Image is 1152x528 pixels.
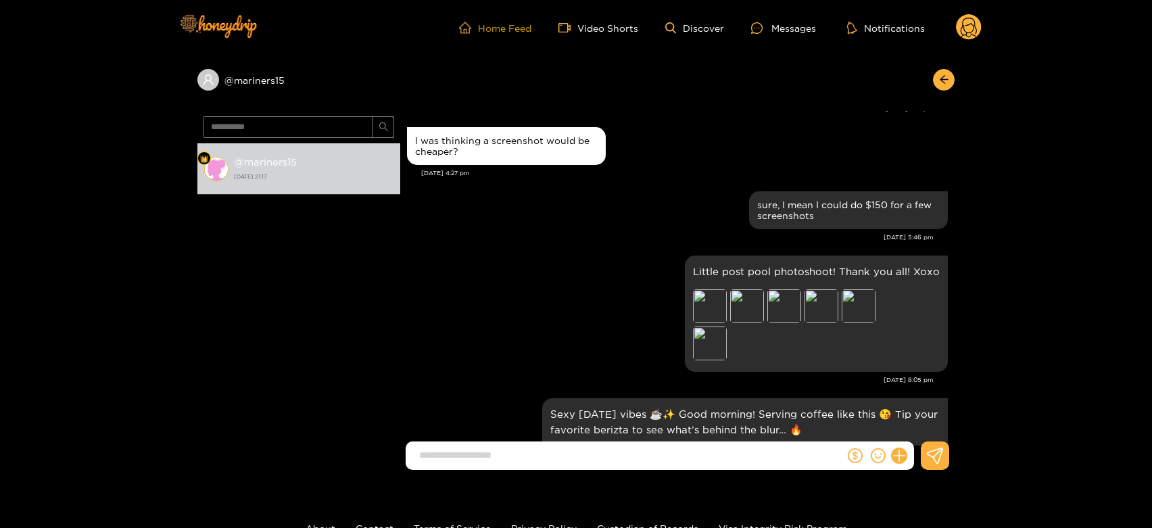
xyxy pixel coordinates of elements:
button: arrow-left [933,69,955,91]
span: user [202,74,214,86]
div: [DATE] 5:46 pm [407,233,934,242]
div: [DATE] 8:05 pm [407,375,934,385]
span: smile [871,448,886,463]
a: Discover [665,22,724,34]
button: dollar [845,446,865,466]
a: Video Shorts [558,22,638,34]
div: @mariners15 [197,69,400,91]
div: sure, I mean I could do $150 for a few screenshots [757,199,940,221]
div: Messages [751,20,816,36]
div: Sep. 14, 10:41 am [542,398,948,493]
p: Little post pool photoshoot! Thank you all! Xoxo [693,264,940,279]
img: conversation [204,157,229,181]
div: I was thinking a screenshot would be cheaper? [415,135,598,157]
div: Sep. 11, 4:27 pm [407,127,606,165]
span: search [379,122,389,133]
img: Fan Level [200,155,208,163]
div: [DATE] 4:27 pm [421,168,948,178]
span: video-camera [558,22,577,34]
a: Home Feed [459,22,531,34]
button: Notifications [843,21,929,34]
strong: @ mariners15 [234,156,297,168]
span: dollar [848,448,863,463]
strong: [DATE] 21:17 [234,170,393,183]
span: home [459,22,478,34]
p: Sexy [DATE] vibes ☕️✨ Good morning! Serving coffee like this 😘 Tip your favorite berizta to see w... [550,406,940,437]
div: Sep. 13, 8:05 pm [685,256,948,372]
button: search [373,116,394,138]
div: Sep. 11, 5:46 pm [749,191,948,229]
span: arrow-left [939,74,949,86]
